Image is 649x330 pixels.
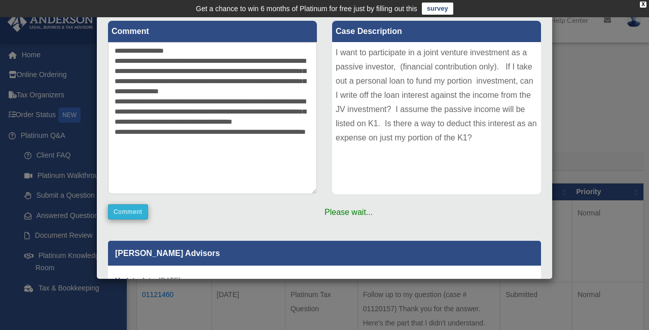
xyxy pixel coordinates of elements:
[108,204,148,219] button: Comment
[115,276,181,284] small: [DATE]
[115,276,159,284] b: Update date :
[108,241,541,266] p: [PERSON_NAME] Advisors
[108,21,317,42] label: Comment
[332,42,541,194] div: I want to participate in a joint venture investment as a passive investor, (financial contributio...
[332,21,541,42] label: Case Description
[196,3,417,15] div: Get a chance to win 6 months of Platinum for free just by filling out this
[422,3,453,15] a: survey
[640,2,646,8] div: close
